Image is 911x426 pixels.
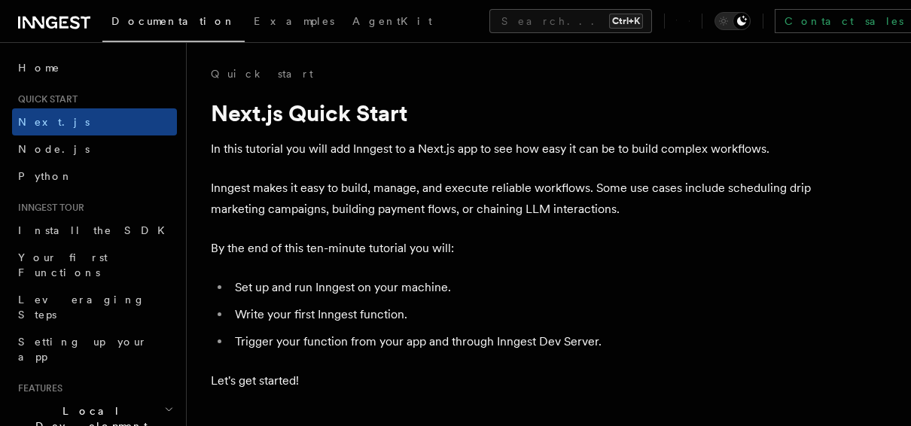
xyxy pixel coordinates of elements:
[12,54,177,81] a: Home
[12,286,177,328] a: Leveraging Steps
[343,5,441,41] a: AgentKit
[18,60,60,75] span: Home
[245,5,343,41] a: Examples
[489,9,652,33] button: Search...Ctrl+K
[111,15,236,27] span: Documentation
[230,304,813,325] li: Write your first Inngest function.
[102,5,245,42] a: Documentation
[714,12,751,30] button: Toggle dark mode
[12,93,78,105] span: Quick start
[18,116,90,128] span: Next.js
[12,135,177,163] a: Node.js
[18,170,73,182] span: Python
[230,277,813,298] li: Set up and run Inngest on your machine.
[12,244,177,286] a: Your first Functions
[12,163,177,190] a: Python
[211,99,813,126] h1: Next.js Quick Start
[211,66,313,81] a: Quick start
[12,108,177,135] a: Next.js
[18,143,90,155] span: Node.js
[12,328,177,370] a: Setting up your app
[12,382,62,394] span: Features
[18,294,145,321] span: Leveraging Steps
[211,138,813,160] p: In this tutorial you will add Inngest to a Next.js app to see how easy it can be to build complex...
[254,15,334,27] span: Examples
[12,202,84,214] span: Inngest tour
[211,178,813,220] p: Inngest makes it easy to build, manage, and execute reliable workflows. Some use cases include sc...
[18,251,108,278] span: Your first Functions
[18,224,174,236] span: Install the SDK
[230,331,813,352] li: Trigger your function from your app and through Inngest Dev Server.
[211,370,813,391] p: Let's get started!
[18,336,148,363] span: Setting up your app
[12,217,177,244] a: Install the SDK
[352,15,432,27] span: AgentKit
[211,238,813,259] p: By the end of this ten-minute tutorial you will:
[609,14,643,29] kbd: Ctrl+K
